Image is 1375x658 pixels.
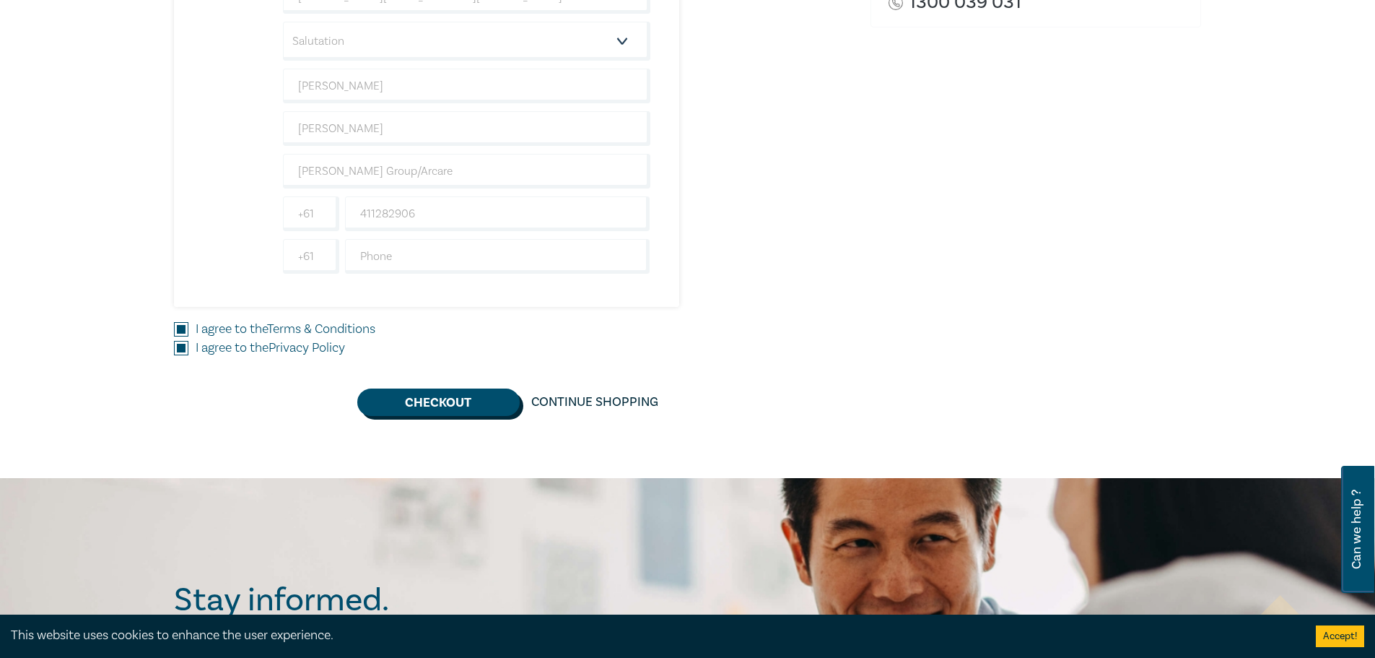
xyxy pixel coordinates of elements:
h2: Stay informed. [174,581,515,619]
div: This website uses cookies to enhance the user experience. [11,626,1294,645]
input: First Name* [283,69,650,103]
button: Accept cookies [1316,625,1364,647]
label: I agree to the [196,320,375,339]
a: Privacy Policy [269,339,345,356]
input: Last Name* [283,111,650,146]
span: Can we help ? [1350,475,1363,584]
input: +61 [283,239,339,274]
a: Continue Shopping [520,389,670,416]
button: Checkout [357,389,520,416]
label: I agree to the [196,339,345,358]
input: +61 [283,196,339,231]
input: Company [283,154,650,189]
input: Mobile* [345,196,650,231]
input: Phone [345,239,650,274]
a: Terms & Conditions [267,321,375,337]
